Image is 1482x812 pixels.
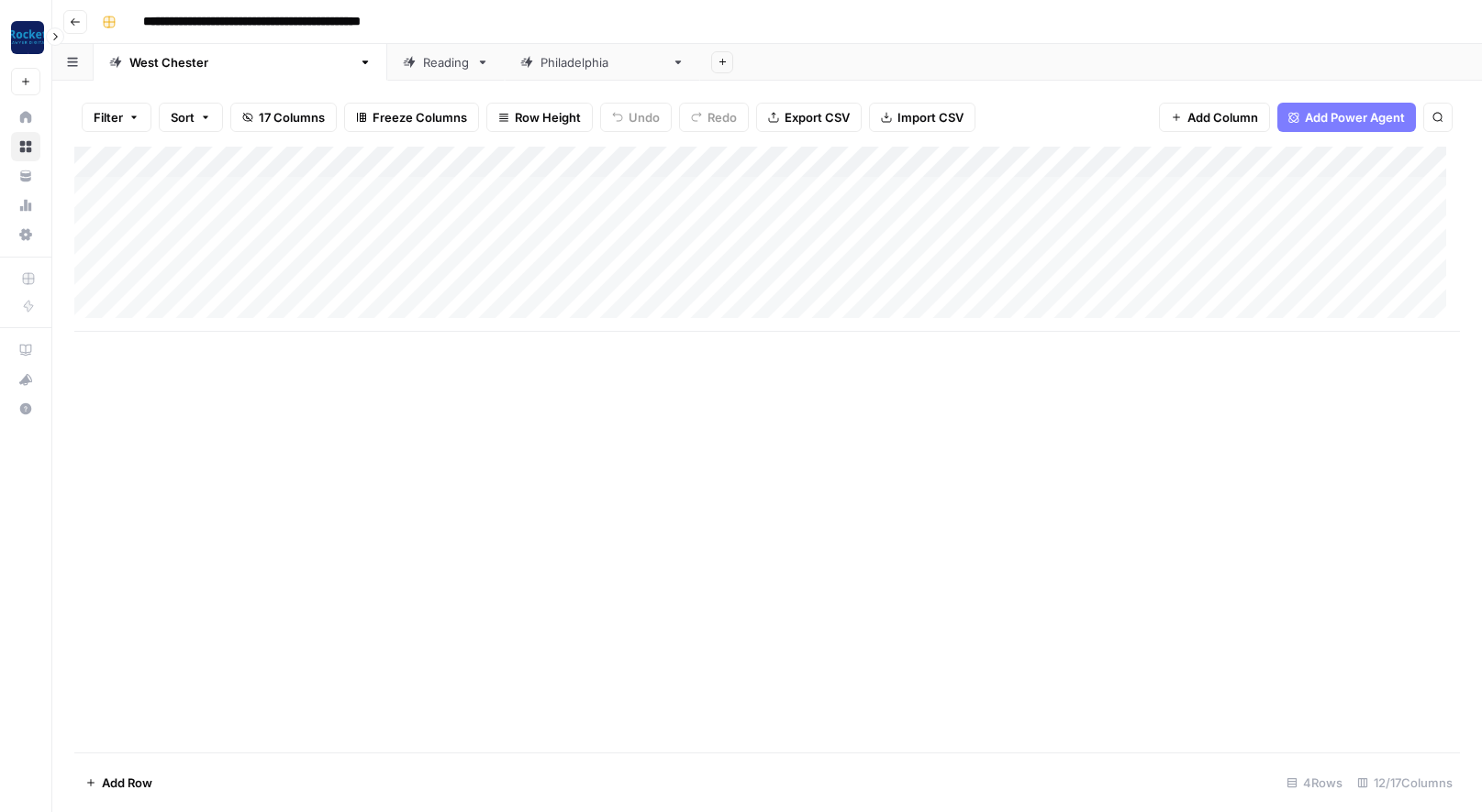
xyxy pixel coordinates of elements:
a: Reading [387,44,505,81]
button: Redo [679,103,749,132]
button: Add Row [74,768,163,797]
div: What's new? [12,366,39,393]
div: [GEOGRAPHIC_DATA][PERSON_NAME] [129,53,351,71]
span: Sort [171,108,195,126]
a: [GEOGRAPHIC_DATA][PERSON_NAME] [94,44,387,81]
div: [GEOGRAPHIC_DATA] [540,53,664,71]
span: 17 Columns [259,108,325,126]
span: Filter [94,108,123,126]
div: 12/17 Columns [1350,768,1460,797]
button: Undo [600,103,672,132]
span: Import CSV [897,108,964,126]
span: Undo [629,108,660,126]
button: Filter [82,103,151,132]
button: Sort [159,103,223,132]
button: Freeze Columns [344,103,479,132]
button: What's new? [11,365,40,394]
button: Workspace: Rocket Pilots [11,15,40,60]
button: Add Power Agent [1277,103,1416,132]
button: Import CSV [869,103,975,132]
span: Add Power Agent [1305,108,1405,126]
a: Your Data [11,161,40,191]
span: Freeze Columns [373,108,467,126]
button: Export CSV [756,103,862,132]
span: Add Column [1187,108,1258,126]
span: Export CSV [785,108,850,126]
a: Usage [11,191,40,220]
a: Settings [11,220,40,249]
img: Rocket Pilots Logo [11,21,44,54]
span: Row Height [515,108,581,126]
div: 4 Rows [1279,768,1350,797]
span: Redo [708,108,737,126]
a: [GEOGRAPHIC_DATA] [505,44,700,81]
a: AirOps Academy [11,335,40,365]
button: Help + Support [11,394,40,423]
a: Home [11,103,40,132]
button: 17 Columns [230,103,337,132]
button: Add Column [1159,103,1270,132]
button: Row Height [486,103,593,132]
span: Add Row [102,774,152,792]
a: Browse [11,132,40,161]
div: Reading [423,53,469,71]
